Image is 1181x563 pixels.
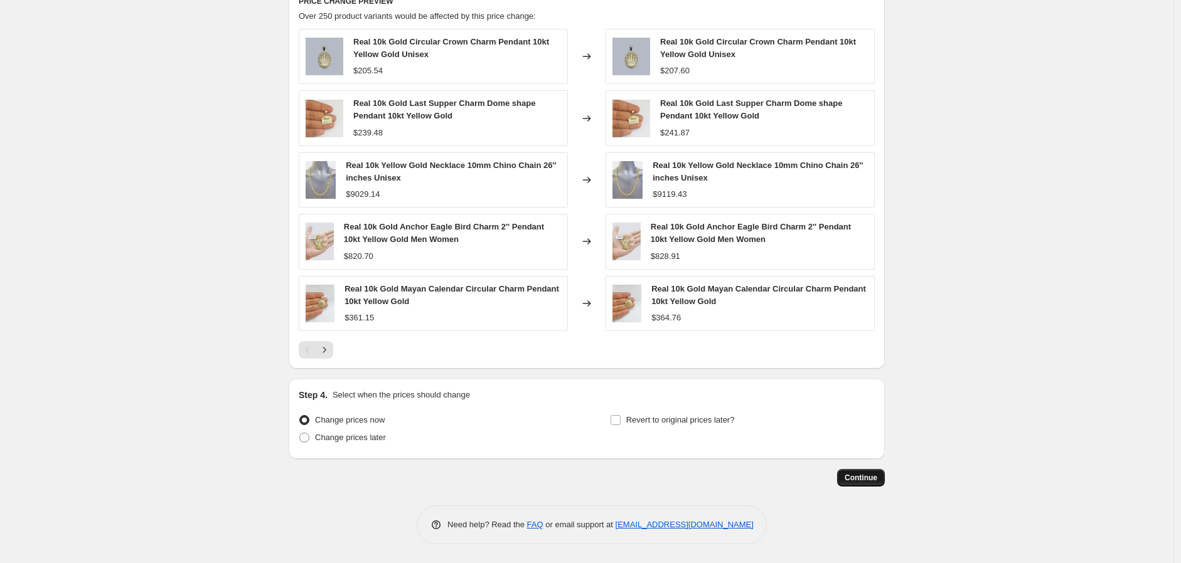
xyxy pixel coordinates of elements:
[651,222,851,244] span: Real 10k Gold Anchor Eagle Bird Charm 2'' Pendant 10kt Yellow Gold Men Women
[333,389,470,401] p: Select when the prices should change
[353,127,383,139] div: $239.48
[616,520,754,529] a: [EMAIL_ADDRESS][DOMAIN_NAME]
[660,98,842,120] span: Real 10k Gold Last Supper Charm Dome shape Pendant 10kt Yellow Gold
[447,520,527,529] span: Need help? Read the
[299,11,536,21] span: Over 250 product variants would be affected by this price change:
[299,389,328,401] h2: Step 4.
[612,161,643,199] img: 57_e4287155-0217-4116-9b6a-bb23d53b1c57_80x.png
[316,341,333,359] button: Next
[345,312,374,324] div: $361.15
[306,100,343,137] img: 57_a964b62f-7c3b-4287-bf1c-c3fb993ffe95_80x.jpg
[353,65,383,77] div: $205.54
[626,415,735,424] span: Revert to original prices later?
[306,285,334,322] img: 57_a5bcd2da-b195-4370-a593-45793218c867_80x.jpg
[660,65,690,77] div: $207.60
[315,415,385,424] span: Change prices now
[344,222,544,244] span: Real 10k Gold Anchor Eagle Bird Charm 2'' Pendant 10kt Yellow Gold Men Women
[299,341,333,359] nav: Pagination
[353,98,535,120] span: Real 10k Gold Last Supper Charm Dome shape Pendant 10kt Yellow Gold
[344,250,373,263] div: $820.70
[653,188,687,201] div: $9119.43
[543,520,616,529] span: or email support at
[612,285,641,322] img: 57_a5bcd2da-b195-4370-a593-45793218c867_80x.jpg
[346,188,380,201] div: $9029.14
[306,38,343,75] img: 57_90a11472-d8f7-4ef0-8139-eed8bbc1fb9b_80x.jpg
[306,223,334,260] img: 57_8a5dbfc3-2ae6-440a-91f1-1adb37762d03_80x.png
[612,223,641,260] img: 57_8a5dbfc3-2ae6-440a-91f1-1adb37762d03_80x.png
[651,312,681,324] div: $364.76
[660,127,690,139] div: $241.87
[837,469,885,487] button: Continue
[346,160,556,182] span: Real 10k Yellow Gold Necklace 10mm Chino Chain 26'' inches Unisex
[651,284,866,306] span: Real 10k Gold Mayan Calendar Circular Charm Pendant 10kt Yellow Gold
[660,37,856,59] span: Real 10k Gold Circular Crown Charm Pendant 10kt Yellow Gold Unisex
[612,38,650,75] img: 57_90a11472-d8f7-4ef0-8139-eed8bbc1fb9b_80x.jpg
[527,520,543,529] a: FAQ
[345,284,559,306] span: Real 10k Gold Mayan Calendar Circular Charm Pendant 10kt Yellow Gold
[353,37,549,59] span: Real 10k Gold Circular Crown Charm Pendant 10kt Yellow Gold Unisex
[845,473,877,483] span: Continue
[651,250,680,263] div: $828.91
[653,160,863,182] span: Real 10k Yellow Gold Necklace 10mm Chino Chain 26'' inches Unisex
[315,433,386,442] span: Change prices later
[306,161,336,199] img: 57_e4287155-0217-4116-9b6a-bb23d53b1c57_80x.png
[612,100,650,137] img: 57_a964b62f-7c3b-4287-bf1c-c3fb993ffe95_80x.jpg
